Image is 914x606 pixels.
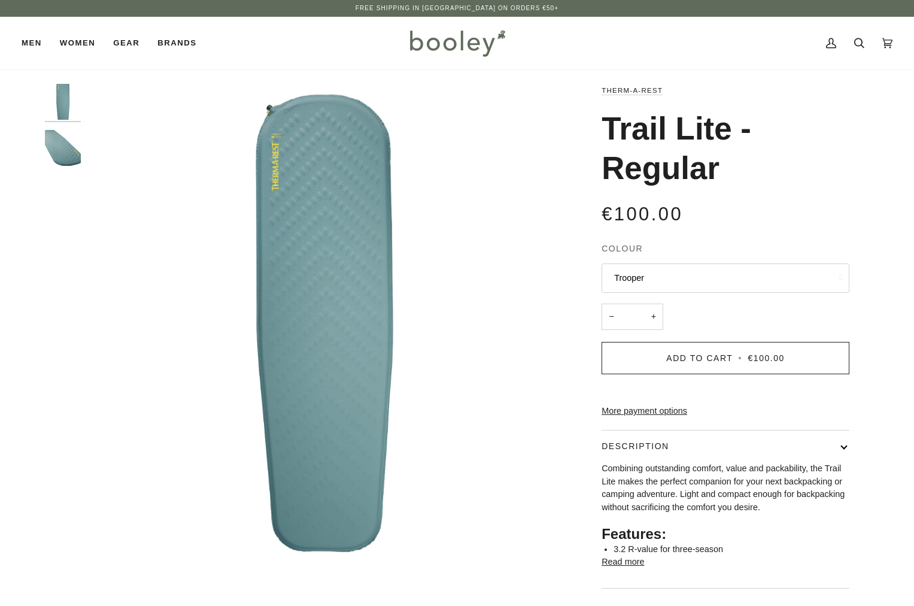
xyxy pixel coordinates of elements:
[748,353,785,363] span: €100.00
[602,342,849,374] button: Add to Cart • €100.00
[87,84,560,557] img: Therm-a-Rest Trail Lite - Regular Trooper - Booley Galway
[602,87,663,94] a: Therm-a-Rest
[45,130,81,166] img: Therm-a-Rest Trail Lite - Regular Trooper - Booley Galway
[602,462,849,514] p: Combining outstanding comfort, value and packability, the Trail Lite makes the perfect companion ...
[602,304,663,331] input: Quantity
[405,26,509,60] img: Booley
[602,109,840,188] h1: Trail Lite - Regular
[736,353,745,363] span: •
[148,17,205,69] a: Brands
[602,304,621,331] button: −
[614,543,849,556] li: 3.2 R-value for three-season
[602,405,849,418] a: More payment options
[356,4,558,13] p: Free Shipping in [GEOGRAPHIC_DATA] on Orders €50+
[157,37,196,49] span: Brands
[104,17,148,69] a: Gear
[60,37,95,49] span: Women
[666,353,733,363] span: Add to Cart
[602,525,849,543] h2: Features:
[22,17,51,69] a: Men
[45,84,81,120] img: Therm-a-Rest Trail Lite - Regular Trooper - Booley Galway
[602,243,643,255] span: Colour
[602,431,849,462] button: Description
[113,37,139,49] span: Gear
[644,304,663,331] button: +
[602,556,644,569] button: Read more
[22,37,42,49] span: Men
[602,263,849,293] button: Trooper
[51,17,104,69] a: Women
[602,204,683,225] span: €100.00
